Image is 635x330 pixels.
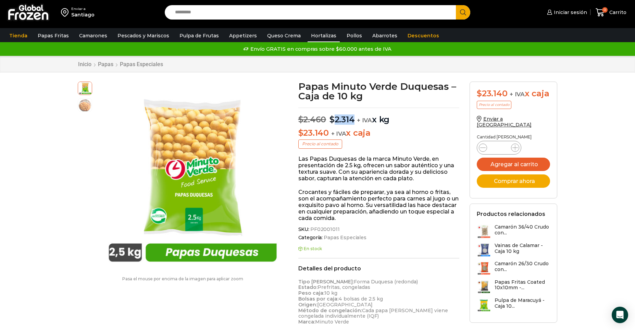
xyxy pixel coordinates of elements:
img: address-field-icon.svg [61,7,71,18]
strong: Bolsas por caja: [298,296,338,302]
span: 0 [602,7,608,13]
p: Las Papas Duquesas de la marca Minuto Verde, en presentación de 2.5 kg, ofrecen un sabor auténtic... [298,156,460,182]
button: Search button [456,5,470,20]
strong: Tipo [PERSON_NAME]: [298,279,354,285]
strong: Estado: [298,284,317,290]
bdi: 23.140 [298,128,329,138]
nav: Breadcrumb [78,61,163,68]
span: papas-duquesas [78,99,92,112]
p: Crocantes y fáciles de preparar, ya sea al horno o fritas, son el acompañamiento perfecto para ca... [298,189,460,222]
p: x kg [298,108,460,125]
strong: Origen: [298,302,317,308]
a: Appetizers [226,29,260,42]
a: Camarón 36/40 Crudo con... [477,224,550,239]
a: Papas Especiales [120,61,163,68]
span: + IVA [357,117,372,124]
a: Tienda [6,29,31,42]
button: Comprar ahora [477,174,550,188]
span: Iniciar sesión [552,9,587,16]
strong: Peso caja: [298,290,324,296]
a: Camarones [76,29,111,42]
span: Categoría: [298,235,460,241]
h3: Camarón 26/30 Crudo con... [495,261,550,272]
a: Camarón 26/30 Crudo con... [477,261,550,276]
a: Pollos [343,29,365,42]
a: Abarrotes [369,29,401,42]
a: Pescados y Mariscos [114,29,173,42]
p: Forma Duquesa (redonda) Prefritas, congeladas 10 kg 4 bolsas de 2.5 kg [GEOGRAPHIC_DATA] Cada pap... [298,279,460,325]
span: + IVA [331,130,346,137]
span: $ [298,114,303,124]
h3: Papas Fritas Coated 10x10mm -... [495,279,550,291]
a: Descuentos [404,29,443,42]
p: Precio al contado [298,139,342,148]
p: x caja [298,128,460,138]
bdi: 23.140 [477,88,507,98]
h2: Productos relacionados [477,211,545,217]
h3: Camarón 36/40 Crudo con... [495,224,550,236]
strong: Método de congelación: [298,307,362,314]
a: 0 Carrito [594,4,628,21]
a: Papas Fritas Coated 10x10mm -... [477,279,550,294]
img: papas-duquesa [96,82,284,270]
a: Papas Especiales [323,235,366,241]
span: Carrito [608,9,626,16]
strong: Marca: [298,319,315,325]
span: $ [477,88,482,98]
button: Agregar al carrito [477,158,550,171]
span: SKU: [298,227,460,232]
a: Pulpa de Maracuyá - Caja 10... [477,297,550,312]
bdi: 2.460 [298,114,326,124]
div: Santiago [71,11,95,18]
span: PF02001011 [309,227,340,232]
a: Papas [98,61,114,68]
span: papas-duquesa [78,81,92,95]
div: 1 / 2 [96,82,284,270]
a: Inicio [78,61,92,68]
input: Product quantity [493,143,506,152]
span: + IVA [510,91,525,98]
span: $ [329,114,335,124]
a: Iniciar sesión [545,5,587,19]
a: Vainas de Calamar - Caja 10 kg [477,243,550,257]
h1: Papas Minuto Verde Duquesas – Caja de 10 kg [298,82,460,101]
div: Open Intercom Messenger [612,307,628,323]
a: Enviar a [GEOGRAPHIC_DATA] [477,116,532,128]
h3: Pulpa de Maracuyá - Caja 10... [495,297,550,309]
a: Papas Fritas [34,29,72,42]
span: $ [298,128,303,138]
p: En stock [298,246,460,251]
a: Pulpa de Frutas [176,29,222,42]
h2: Detalles del producto [298,265,460,272]
div: Enviar a [71,7,95,11]
a: Queso Crema [264,29,304,42]
p: Cantidad [PERSON_NAME] [477,135,550,139]
bdi: 2.314 [329,114,355,124]
h3: Vainas de Calamar - Caja 10 kg [495,243,550,254]
div: x caja [477,89,550,99]
a: Hortalizas [308,29,340,42]
p: Pasa el mouse por encima de la imagen para aplicar zoom [78,277,288,281]
p: Precio al contado [477,101,511,109]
